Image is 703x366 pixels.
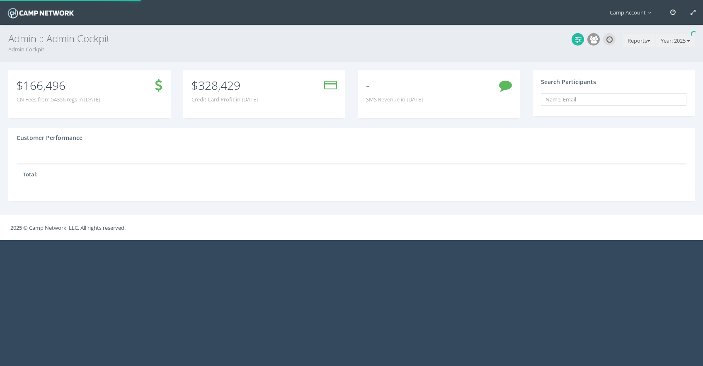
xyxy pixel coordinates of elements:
span: Camp Account [610,9,655,16]
p: $ [192,81,258,90]
p: 2025 © Camp Network, LLC. All rights reserved. [10,223,693,232]
span: CN Fees from 54356 regs in [DATE] [17,96,100,104]
input: Name, Email [541,93,687,106]
div: User Management [587,33,600,46]
span: Credit Card Profit in [DATE] [192,96,258,104]
h4: Search Participants [541,79,596,85]
span: 328,429 [198,77,240,93]
span: Year: 2025 [661,37,686,44]
h3: Admin :: Admin Cockpit [8,33,695,44]
button: Year: 2025 [656,34,695,48]
span: SMS Revenue in [DATE] [366,96,423,104]
img: Camp Network [6,6,75,20]
span: - [366,77,370,93]
h4: Customer Performance [17,135,82,141]
div: Settings [572,33,584,46]
p: $ [17,81,100,90]
a: Admin Cockpit [8,46,44,53]
th: Total: [17,164,90,185]
span: 166,496 [23,77,65,93]
button: Reports [623,34,655,48]
div: Manage Cron [603,33,616,46]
